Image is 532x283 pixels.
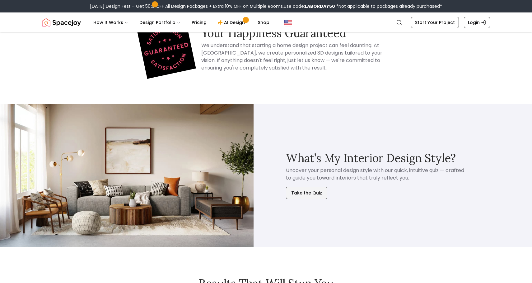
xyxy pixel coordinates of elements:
nav: Global [42,12,490,32]
span: Use code: [284,3,335,9]
p: Uncover your personal design style with our quick, intuitive quiz — crafted to guide you toward i... [286,167,465,182]
nav: Main [88,16,274,29]
img: Spacejoy logo representing our Happiness Guaranteed promise [137,20,196,79]
span: *Not applicable to packages already purchased* [335,3,442,9]
b: LABORDAY50 [305,3,335,9]
div: [DATE] Design Fest – Get 50% OFF All Design Packages + Extra 10% OFF on Multiple Rooms. [90,3,442,9]
img: United States [284,19,292,26]
a: Spacejoy [42,16,81,29]
img: Spacejoy Logo [42,16,81,29]
button: Design Portfolio [134,16,185,29]
h3: What’s My Interior Design Style? [286,152,456,164]
h4: We understand that starting a home design project can feel daunting. At [GEOGRAPHIC_DATA], we cre... [201,42,390,72]
a: Start Your Project [411,17,459,28]
a: Pricing [187,16,212,29]
div: Happiness Guarantee Information [127,24,405,74]
a: Shop [253,16,274,29]
button: How It Works [88,16,133,29]
a: Take the Quiz [286,182,327,199]
button: Take the Quiz [286,187,327,199]
a: AI Design [213,16,252,29]
h3: Your Happiness Guaranteed [201,27,390,39]
a: Login [464,17,490,28]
